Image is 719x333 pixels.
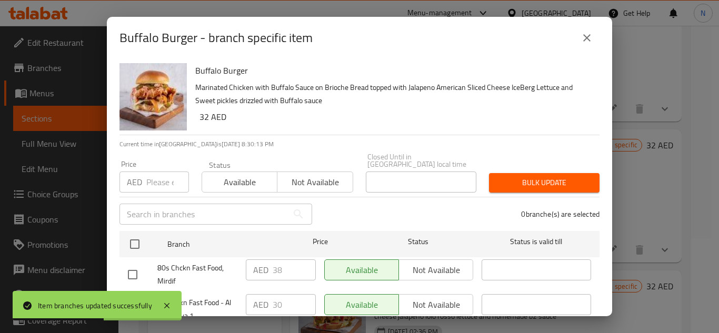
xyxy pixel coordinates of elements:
[119,63,187,130] img: Buffalo Burger
[489,173,600,193] button: Bulk update
[119,139,600,149] p: Current time in [GEOGRAPHIC_DATA] is [DATE] 8:30:13 PM
[253,264,268,276] p: AED
[273,294,316,315] input: Please enter price
[253,298,268,311] p: AED
[202,171,277,193] button: Available
[521,209,600,219] p: 0 branche(s) are selected
[146,171,189,193] input: Please enter price
[497,176,591,189] span: Bulk update
[574,25,600,51] button: close
[38,300,152,311] div: Item branches updated successfully
[119,29,313,46] h2: Buffalo Burger - branch specific item
[206,175,273,190] span: Available
[127,176,142,188] p: AED
[195,63,591,78] h6: Buffalo Burger
[273,259,316,280] input: Please enter price
[167,238,277,251] span: Branch
[285,235,355,248] span: Price
[364,235,473,248] span: Status
[199,109,591,124] h6: 32 AED
[157,296,237,322] span: 80s Chkn Fast Food - Al Rashidiya 1
[282,175,348,190] span: Not available
[195,81,591,107] p: Marinated Chicken with Buffalo Sauce on Brioche Bread topped with Jalapeno American Sliced Cheese...
[482,235,591,248] span: Status is valid till
[157,261,237,288] span: 80s Chckn Fast Food, Mirdif
[277,171,353,193] button: Not available
[119,204,288,225] input: Search in branches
